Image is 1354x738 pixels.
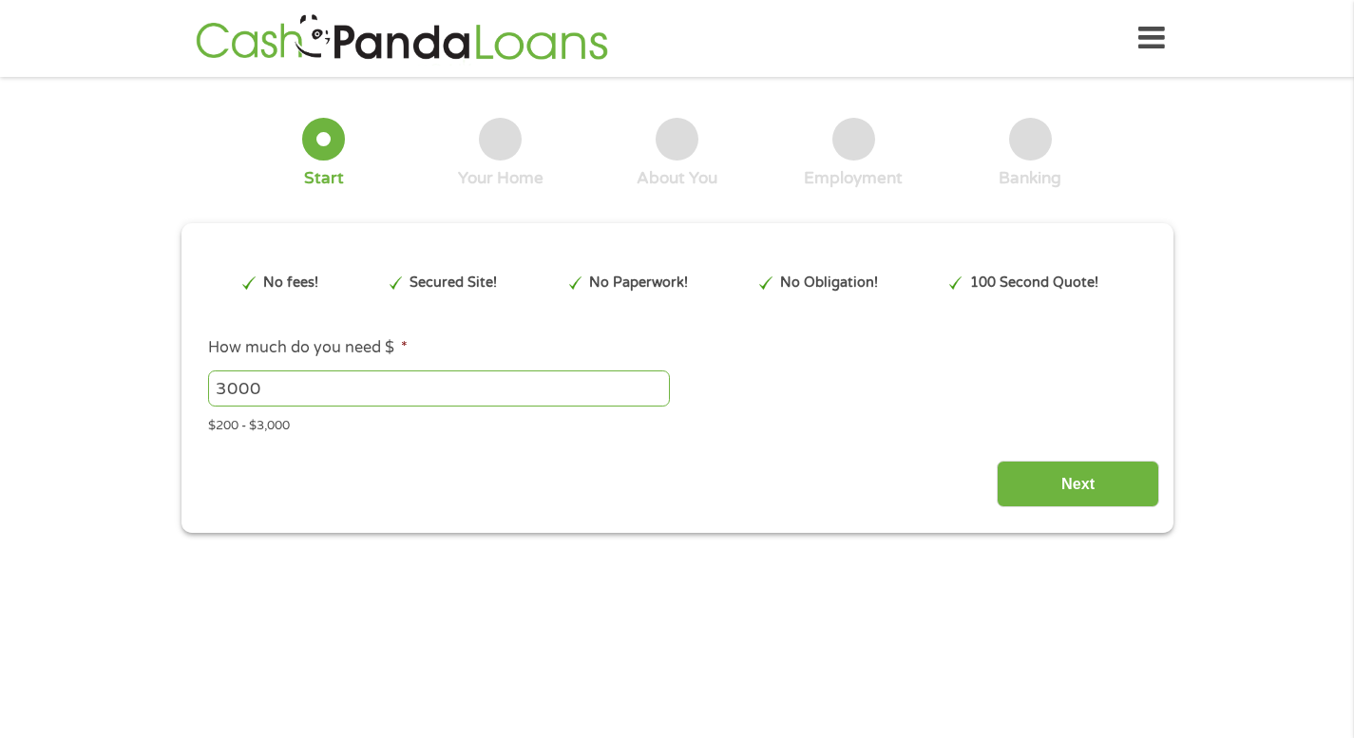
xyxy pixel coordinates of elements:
[190,11,614,66] img: GetLoanNow Logo
[208,338,408,358] label: How much do you need $
[804,168,903,189] div: Employment
[208,410,1145,436] div: $200 - $3,000
[589,273,688,293] p: No Paperwork!
[410,273,497,293] p: Secured Site!
[263,273,318,293] p: No fees!
[458,168,544,189] div: Your Home
[637,168,717,189] div: About You
[780,273,878,293] p: No Obligation!
[304,168,344,189] div: Start
[999,168,1061,189] div: Banking
[970,273,1098,293] p: 100 Second Quote!
[997,461,1159,507] input: Next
